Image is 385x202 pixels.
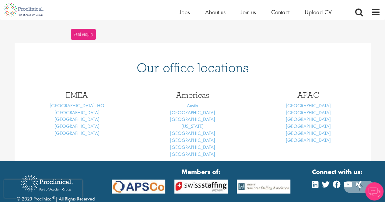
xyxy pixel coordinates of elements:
a: [GEOGRAPHIC_DATA] [54,109,100,116]
a: Upload CV [305,8,332,16]
a: [GEOGRAPHIC_DATA] [170,130,215,136]
a: [GEOGRAPHIC_DATA] [170,109,215,116]
a: [GEOGRAPHIC_DATA] [286,116,331,122]
a: [GEOGRAPHIC_DATA] [286,109,331,116]
a: [US_STATE] [181,123,204,129]
a: [GEOGRAPHIC_DATA] [286,137,331,143]
a: [GEOGRAPHIC_DATA] [286,130,331,136]
a: [GEOGRAPHIC_DATA] [54,123,100,129]
img: APSCo [232,180,295,194]
a: Contact [271,8,289,16]
a: Jobs [180,8,190,16]
img: APSCo [170,180,233,194]
a: [GEOGRAPHIC_DATA], HQ [50,102,104,109]
a: [GEOGRAPHIC_DATA] [170,151,215,157]
a: [GEOGRAPHIC_DATA] [286,102,331,109]
h1: Our office locations [24,61,362,74]
img: Chatbot [365,182,383,200]
strong: Connect with us: [312,167,364,176]
iframe: reCAPTCHA [4,180,82,198]
a: [GEOGRAPHIC_DATA] [170,116,215,122]
a: Austin [187,102,198,109]
span: Send enquiry [73,31,93,38]
a: Join us [241,8,256,16]
a: [GEOGRAPHIC_DATA] [54,130,100,136]
a: [GEOGRAPHIC_DATA] [286,123,331,129]
h3: Americas [139,91,246,99]
button: Send enquiry [71,29,96,40]
h3: APAC [255,91,362,99]
a: About us [205,8,226,16]
img: Proclinical Recruitment [17,170,78,196]
sup: ® [52,195,55,200]
img: APSCo [107,180,170,194]
h3: EMEA [24,91,130,99]
a: [GEOGRAPHIC_DATA] [54,116,100,122]
strong: Members of: [112,167,291,176]
a: [GEOGRAPHIC_DATA] [170,137,215,143]
a: [GEOGRAPHIC_DATA] [170,144,215,150]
